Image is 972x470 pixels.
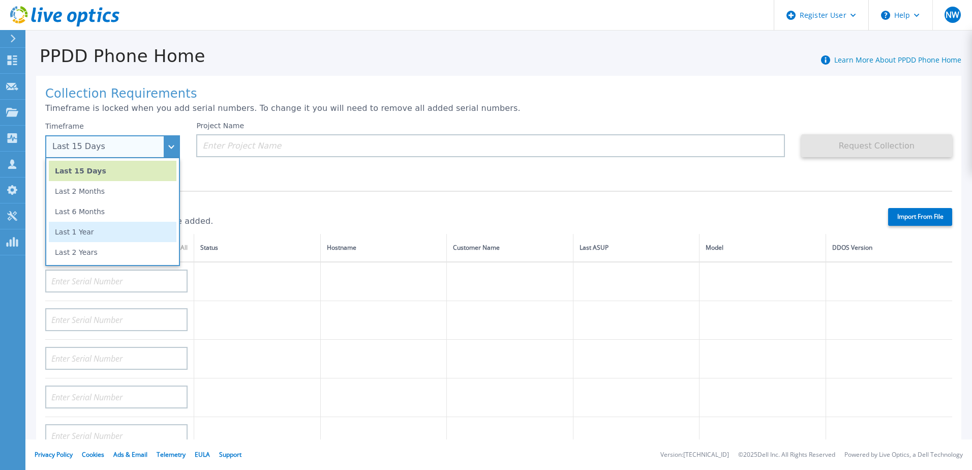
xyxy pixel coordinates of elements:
p: Timeframe is locked when you add serial numbers. To change it you will need to remove all added s... [45,104,952,113]
h1: Collection Requirements [45,87,952,101]
input: Enter Serial Number [45,308,188,331]
li: Last 6 Months [49,201,176,222]
h1: PPDD Phone Home [25,46,205,66]
input: Enter Serial Number [45,347,188,370]
th: Hostname [320,234,447,262]
li: Last 1 Year [49,222,176,242]
th: DDOS Version [826,234,952,262]
label: Project Name [196,122,244,129]
button: Request Collection [801,134,952,157]
li: Last 2 Years [49,242,176,262]
a: Ads & Email [113,450,147,459]
a: Privacy Policy [35,450,73,459]
th: Status [194,234,321,262]
th: Last ASUP [573,234,700,262]
a: Cookies [82,450,104,459]
input: Enter Serial Number [45,424,188,447]
th: Customer Name [447,234,573,262]
input: Enter Serial Number [45,386,188,408]
label: Import From File [888,208,952,226]
li: Last 2 Months [49,181,176,201]
h1: Serial Numbers [45,199,870,214]
a: Telemetry [157,450,186,459]
span: NW [946,11,959,19]
label: Timeframe [45,122,84,130]
li: Last 15 Days [49,161,176,181]
li: © 2025 Dell Inc. All Rights Reserved [738,452,835,458]
a: Learn More About PPDD Phone Home [834,55,961,65]
a: Support [219,450,241,459]
input: Enter Project Name [196,134,784,157]
div: Last 15 Days [52,142,162,151]
a: EULA [195,450,210,459]
li: Version: [TECHNICAL_ID] [660,452,729,458]
p: 0 of 20 (max) serial numbers are added. [45,217,870,226]
input: Enter Serial Number [45,270,188,292]
li: Powered by Live Optics, a Dell Technology [844,452,963,458]
th: Model [700,234,826,262]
